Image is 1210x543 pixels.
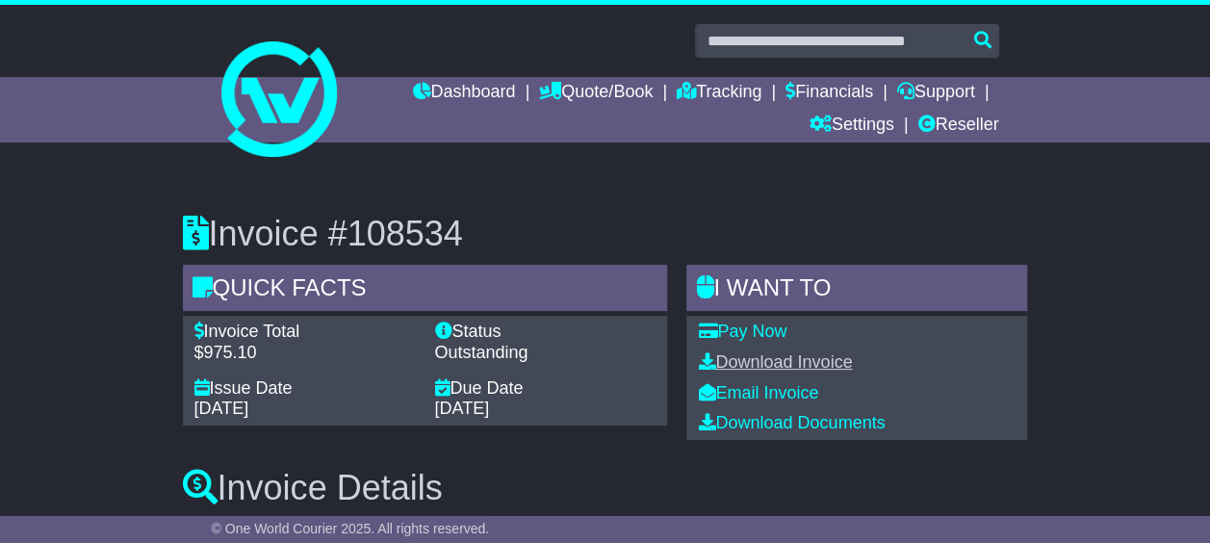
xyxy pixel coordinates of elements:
div: Status [434,322,656,343]
a: Email Invoice [698,383,818,402]
div: Issue Date [194,378,416,400]
a: Pay Now [698,322,786,341]
div: [DATE] [194,399,416,420]
div: $975.10 [194,343,416,364]
span: © One World Courier 2025. All rights reserved. [212,521,490,536]
a: Dashboard [412,77,515,110]
a: Reseller [917,110,998,142]
div: Quick Facts [183,265,668,317]
a: Settings [810,110,894,142]
div: I WANT to [686,265,1027,317]
a: Quote/Book [539,77,653,110]
a: Tracking [677,77,761,110]
a: Support [897,77,975,110]
h3: Invoice Details [183,469,1028,507]
div: Due Date [434,378,656,400]
a: Financials [785,77,873,110]
h3: Invoice #108534 [183,215,1028,253]
div: [DATE] [434,399,656,420]
div: Outstanding [434,343,656,364]
a: Download Invoice [698,352,852,372]
a: Download Documents [698,413,885,432]
div: Invoice Total [194,322,416,343]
